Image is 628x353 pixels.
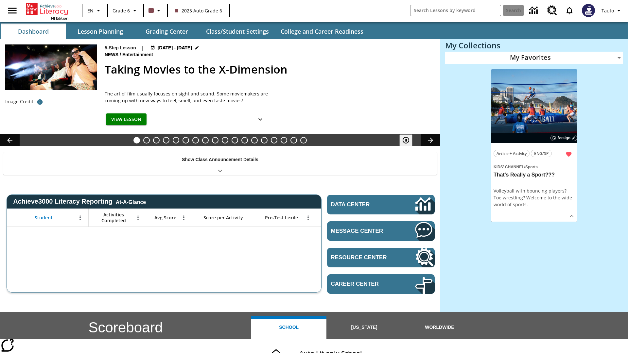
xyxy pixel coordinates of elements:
[327,248,435,267] a: Resource Center, Will open in new tab
[557,135,570,141] span: Assign
[154,215,176,221] span: Avg Score
[173,137,179,143] button: Slide 5 Cars of the Future?
[421,134,440,146] button: Lesson carousel, Next
[133,137,140,143] button: Slide 1 Taking Movies to the X-Dimension
[561,2,578,19] a: Notifications
[146,5,165,16] button: Class color is dark brown. Change class color
[281,137,287,143] button: Slide 16 Remembering Justice O'Connor
[3,152,437,175] div: Show Class Announcement Details
[175,7,222,14] span: 2025 Auto Grade 6
[550,135,577,141] button: Assign Choose Dates
[525,165,538,169] span: Sports
[582,4,595,17] img: Avatar
[105,90,268,104] p: The art of film usually focuses on sight and sound. Some moviemakers are coming up with new ways ...
[494,165,524,169] span: Kids' Channel
[105,44,136,51] p: 5-Step Lesson
[531,150,552,157] button: ENG/SP
[182,156,258,163] p: Show Class Announcement Details
[494,150,530,157] button: Article + Activity
[327,274,435,294] a: Career Center
[331,228,395,234] span: Message Center
[300,137,307,143] button: Slide 18 The Constitution's Balancing Act
[33,96,46,108] button: Photo credit: Photo by The Asahi Shimbun via Getty Images
[261,137,268,143] button: Slide 14 Cooking Up Native Traditions
[212,137,218,143] button: Slide 9 Fashion Forward in Ancient Rome
[494,172,575,178] h3: That's Really a Sport???
[149,44,201,51] button: Aug 18 - Aug 24 Choose Dates
[602,7,614,14] span: Tauto
[67,24,133,39] button: Lesson Planning
[331,254,395,261] span: Resource Center
[578,2,599,19] button: Select a new avatar
[51,16,68,21] span: NJ Edition
[410,5,501,16] input: search field
[232,137,238,143] button: Slide 11 Mixed Practice: Citing Evidence
[201,24,274,39] button: Class/Student Settings
[105,61,432,78] h2: Taking Movies to the X-Dimension
[5,98,33,105] p: Image Credit
[445,52,623,64] div: My Favorites
[26,3,68,16] a: Home
[106,113,147,126] button: View Lesson
[116,198,146,205] div: At-A-Glance
[202,137,209,143] button: Slide 8 Attack of the Terrifying Tomatoes
[113,7,130,14] span: Grade 6
[251,137,258,143] button: Slide 13 Career Lesson
[87,7,94,14] span: EN
[275,24,369,39] button: College and Career Readiness
[143,137,150,143] button: Slide 2 All Aboard the Hyperloop?
[290,137,297,143] button: Slide 17 Point of View
[120,52,121,57] span: /
[265,215,298,221] span: Pre-Test Lexile
[254,113,267,126] button: Show Details
[402,316,477,339] button: Worldwide
[525,2,543,20] a: Data Center
[599,5,625,16] button: Profile/Settings
[327,221,435,241] a: Message Center
[524,165,525,169] span: /
[303,213,313,223] button: Open Menu
[5,44,97,90] img: Panel in front of the seats sprays water mist to the happy audience at a 4DX-equipped theater.
[241,137,248,143] button: Slide 12 Pre-release lesson
[222,137,228,143] button: Slide 10 The Invasion of the Free CD
[331,281,395,287] span: Career Center
[134,24,200,39] button: Grading Center
[331,201,393,208] span: Data Center
[3,1,22,20] button: Open side menu
[563,148,575,160] button: Remove from Favorites
[494,163,575,170] span: Topic: Kids' Channel/Sports
[399,134,419,146] div: Pause
[141,44,144,51] span: |
[13,198,146,205] span: Achieve3000 Literacy Reporting
[158,44,192,51] span: [DATE] - [DATE]
[75,213,85,223] button: Open Menu
[326,316,402,339] button: [US_STATE]
[35,215,53,221] span: Student
[327,195,435,214] a: Data Center
[399,134,412,146] button: Pause
[543,2,561,19] a: Resource Center, Will open in new tab
[494,187,575,208] div: Volleyball with bouncing players? Toe wrestling? Welcome to the wide world of sports.
[122,51,154,59] span: Entertainment
[534,150,549,157] span: ENG/SP
[567,211,577,221] button: Show Details
[92,212,135,224] span: Activities Completed
[110,5,141,16] button: Grade: Grade 6, Select a grade
[183,137,189,143] button: Slide 6 The Last Homesteaders
[1,24,66,39] button: Dashboard
[105,51,120,59] span: News
[163,137,169,143] button: Slide 4 Dirty Jobs Kids Had To Do
[271,137,277,143] button: Slide 15 Hooray for Constitution Day!
[84,5,105,16] button: Language: EN, Select a language
[203,215,243,221] span: Score per Activity
[26,2,68,21] div: Home
[445,41,623,50] h3: My Collections
[133,213,143,223] button: Open Menu
[491,69,577,222] div: lesson details
[179,213,189,223] button: Open Menu
[251,316,326,339] button: School
[192,137,199,143] button: Slide 7 Solar Power to the People
[497,150,527,157] span: Article + Activity
[153,137,160,143] button: Slide 3 Do You Want Fries With That?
